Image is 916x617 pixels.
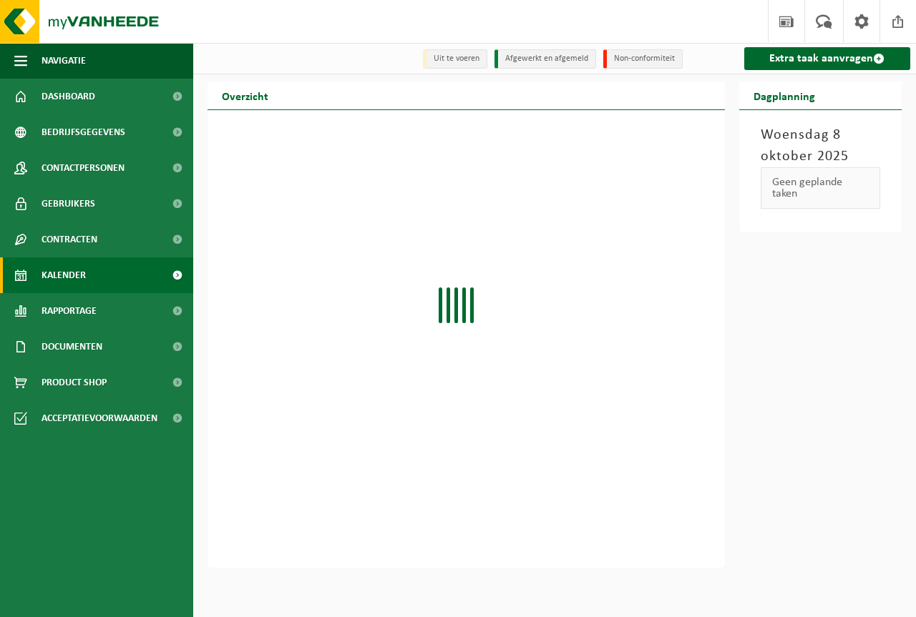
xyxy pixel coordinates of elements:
h3: Woensdag 8 oktober 2025 [761,124,881,167]
li: Afgewerkt en afgemeld [494,49,596,69]
span: Rapportage [42,293,97,329]
span: Dashboard [42,79,95,114]
span: Product Shop [42,365,107,400]
div: Geen geplande taken [761,167,881,209]
span: Contactpersonen [42,150,125,186]
a: Extra taak aanvragen [744,47,911,70]
span: Contracten [42,222,97,257]
span: Kalender [42,257,86,293]
span: Acceptatievoorwaarden [42,400,157,436]
span: Documenten [42,329,102,365]
li: Non-conformiteit [603,49,683,69]
span: Navigatie [42,43,86,79]
span: Bedrijfsgegevens [42,114,125,150]
h2: Overzicht [208,82,283,109]
li: Uit te voeren [423,49,487,69]
span: Gebruikers [42,186,95,222]
h2: Dagplanning [739,82,829,109]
